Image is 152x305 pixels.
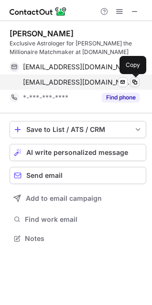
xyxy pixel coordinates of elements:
span: Send email [26,172,63,179]
span: [EMAIL_ADDRESS][DOMAIN_NAME] [23,78,132,87]
span: Notes [25,234,142,243]
span: AI write personalized message [26,149,128,156]
button: Add to email campaign [10,190,146,207]
button: Notes [10,232,146,245]
div: Save to List / ATS / CRM [26,126,130,133]
button: Find work email [10,213,146,226]
div: [PERSON_NAME] [10,29,74,38]
button: Send email [10,167,146,184]
span: Find work email [25,215,142,224]
span: [EMAIL_ADDRESS][DOMAIN_NAME] [23,63,132,71]
div: Exclusive Astrologer for [PERSON_NAME] the Millionaire Matchmaker at [DOMAIN_NAME] [10,39,146,56]
span: Add to email campaign [26,195,102,202]
button: AI write personalized message [10,144,146,161]
button: Reveal Button [102,93,140,102]
img: ContactOut v5.3.10 [10,6,67,17]
button: save-profile-one-click [10,121,146,138]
